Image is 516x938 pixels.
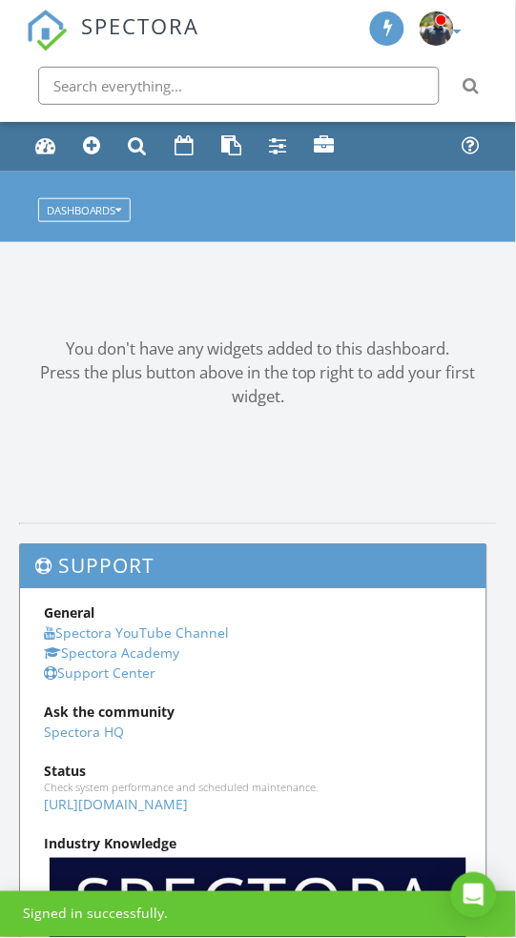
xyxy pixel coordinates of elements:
div: Status [45,762,463,782]
a: Calendar [169,129,202,165]
div: Signed in successfully. [23,906,168,925]
div: Industry Knowledge [45,834,463,854]
h3: Support [20,545,486,589]
a: Spectora Academy [45,644,180,663]
a: Spectora HQ [45,724,125,742]
img: 1c1037e502264338b55239e4da18b1ba.jpeg [420,11,454,46]
a: Support Center [455,129,486,165]
a: SPECTORA [26,28,199,65]
div: Press the plus button above in the top right to add your first widget. [19,361,497,409]
a: New Inspection [77,129,109,165]
div: Open Intercom Messenger [451,873,497,919]
span: SPECTORA [81,10,199,40]
a: Profile [308,129,342,165]
a: Settings [263,129,295,165]
a: Spectora YouTube Channel [45,624,230,642]
a: [URL][DOMAIN_NAME] [45,796,189,814]
input: Search everything... [38,67,440,105]
strong: General [45,604,95,622]
a: Templates [216,129,250,165]
div: Check system performance and scheduled maintenance. [45,782,463,795]
a: Support Center [45,664,156,683]
a: Inspections [122,129,155,165]
div: Dashboards [47,205,122,215]
div: You don't have any widgets added to this dashboard. [19,337,497,361]
div: Ask the community [45,703,463,723]
a: Dashboard [30,129,64,165]
button: Dashboards [38,198,131,222]
img: The Best Home Inspection Software - Spectora [26,10,68,51]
